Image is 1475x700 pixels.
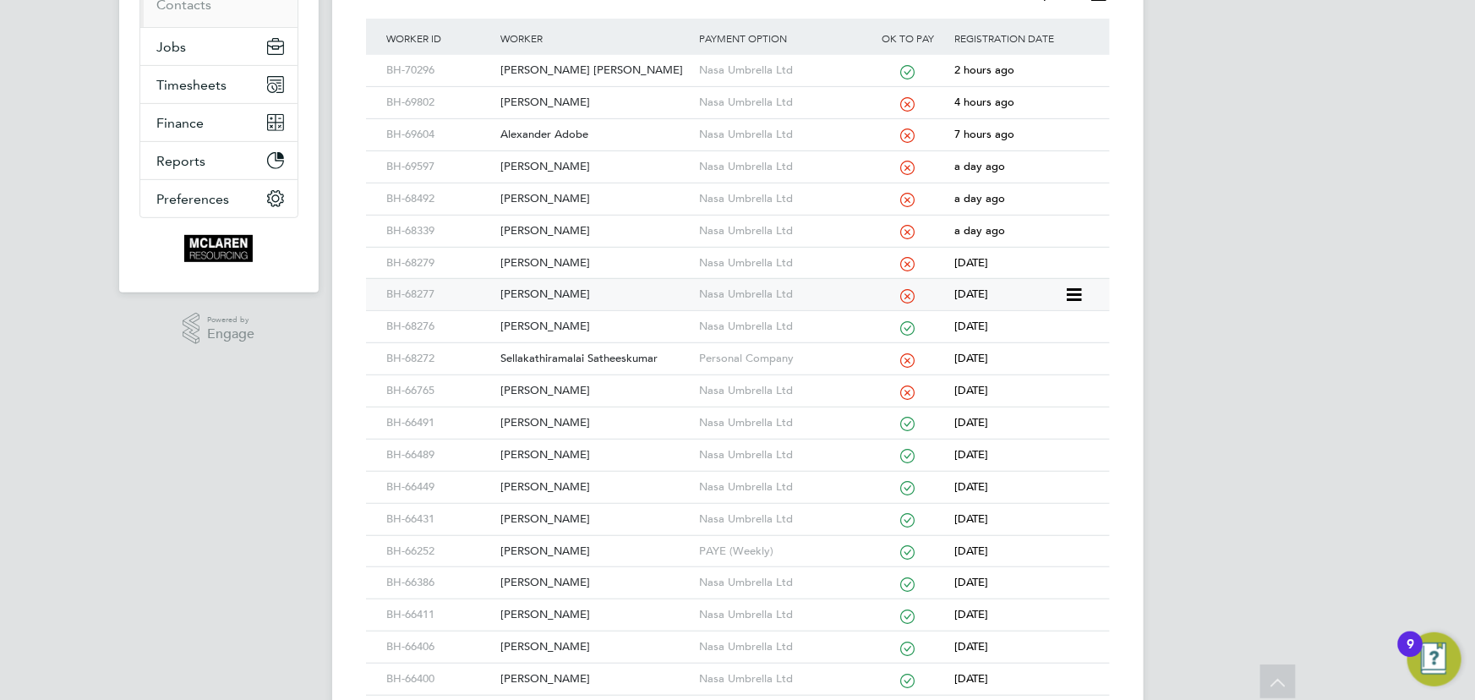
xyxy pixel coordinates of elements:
span: [DATE] [954,351,988,365]
div: BH-68279 [383,248,496,279]
div: Nasa Umbrella Ltd [695,599,866,631]
div: Nasa Umbrella Ltd [695,567,866,599]
button: Timesheets [140,66,298,103]
span: Reports [157,153,206,169]
div: [PERSON_NAME] [496,440,695,471]
a: BH-66449[PERSON_NAME]Nasa Umbrella Ltd[DATE] [383,471,1093,485]
div: BH-66386 [383,567,496,599]
span: [DATE] [954,575,988,589]
div: Sellakathiramalai Satheeskumar [496,343,695,375]
a: BH-68277[PERSON_NAME]Nasa Umbrella Ltd[DATE] [383,278,1064,293]
a: BH-66489[PERSON_NAME]Nasa Umbrella Ltd[DATE] [383,439,1093,453]
div: Nasa Umbrella Ltd [695,375,866,407]
span: 7 hours ago [954,127,1014,141]
div: BH-69597 [383,151,496,183]
span: 4 hours ago [954,95,1014,109]
button: Jobs [140,28,298,65]
div: Nasa Umbrella Ltd [695,183,866,215]
div: [PERSON_NAME] [496,536,695,567]
div: [PERSON_NAME] [PERSON_NAME] [496,55,695,86]
a: Go to home page [139,235,298,262]
div: Nasa Umbrella Ltd [695,632,866,663]
button: Reports [140,142,298,179]
span: [DATE] [954,447,988,462]
div: [PERSON_NAME] [496,504,695,535]
div: [PERSON_NAME] [496,87,695,118]
a: BH-70296[PERSON_NAME] [PERSON_NAME]Nasa Umbrella Ltd2 hours ago [383,54,1093,68]
div: [PERSON_NAME] [496,248,695,279]
div: Nasa Umbrella Ltd [695,151,866,183]
div: BH-66406 [383,632,496,663]
a: BH-66386[PERSON_NAME]Nasa Umbrella Ltd[DATE] [383,566,1093,581]
div: BH-68492 [383,183,496,215]
div: Personal Company [695,343,866,375]
a: BH-66765[PERSON_NAME]Nasa Umbrella Ltd[DATE] [383,375,1093,389]
span: [DATE] [954,255,988,270]
a: BH-68492[PERSON_NAME]Nasa Umbrella Ltda day ago [383,183,1093,197]
span: Finance [157,115,205,131]
div: [PERSON_NAME] [496,216,695,247]
span: [DATE] [954,415,988,429]
div: Nasa Umbrella Ltd [695,440,866,471]
span: [DATE] [954,287,988,301]
div: Nasa Umbrella Ltd [695,119,866,150]
button: Finance [140,104,298,141]
span: [DATE] [954,639,988,654]
a: BH-68272Sellakathiramalai SatheeskumarPersonal Company[DATE] [383,342,1093,357]
div: Registration Date [950,19,1092,57]
div: [PERSON_NAME] [496,375,695,407]
a: BH-69802[PERSON_NAME]Nasa Umbrella Ltd4 hours ago [383,86,1093,101]
span: Powered by [207,313,254,327]
div: [PERSON_NAME] [496,151,695,183]
div: BH-66489 [383,440,496,471]
div: Alexander Adobe [496,119,695,150]
div: BH-68339 [383,216,496,247]
span: a day ago [954,159,1005,173]
a: BH-69597[PERSON_NAME]Nasa Umbrella Ltda day ago [383,150,1093,165]
div: Nasa Umbrella Ltd [695,407,866,439]
div: Nasa Umbrella Ltd [695,311,866,342]
a: BH-68279[PERSON_NAME]Nasa Umbrella Ltd[DATE] [383,247,1093,261]
div: OK to pay [866,19,951,57]
span: 2 hours ago [954,63,1014,77]
div: BH-66449 [383,472,496,503]
div: Nasa Umbrella Ltd [695,216,866,247]
div: BH-68272 [383,343,496,375]
div: [PERSON_NAME] [496,279,695,310]
div: [PERSON_NAME] [496,311,695,342]
div: BH-66411 [383,599,496,631]
span: Preferences [157,191,230,207]
a: Powered byEngage [183,313,254,345]
div: Nasa Umbrella Ltd [695,472,866,503]
div: [PERSON_NAME] [496,599,695,631]
span: [DATE] [954,511,988,526]
div: [PERSON_NAME] [496,407,695,439]
span: Engage [207,327,254,342]
a: BH-68276[PERSON_NAME]Nasa Umbrella Ltd[DATE] [383,310,1093,325]
span: a day ago [954,223,1005,238]
div: BH-66431 [383,504,496,535]
div: BH-66765 [383,375,496,407]
div: BH-70296 [383,55,496,86]
span: [DATE] [954,607,988,621]
div: 9 [1407,644,1414,666]
span: [DATE] [954,671,988,686]
div: BH-66491 [383,407,496,439]
div: [PERSON_NAME] [496,664,695,695]
a: BH-66400[PERSON_NAME]Nasa Umbrella Ltd[DATE] [383,663,1093,677]
div: Nasa Umbrella Ltd [695,664,866,695]
div: [PERSON_NAME] [496,472,695,503]
div: Nasa Umbrella Ltd [695,504,866,535]
div: [PERSON_NAME] [496,567,695,599]
div: BH-68276 [383,311,496,342]
div: Nasa Umbrella Ltd [695,279,866,310]
span: Timesheets [157,77,227,93]
div: Nasa Umbrella Ltd [695,87,866,118]
div: BH-68277 [383,279,496,310]
a: BH-69604Alexander AdobeNasa Umbrella Ltd7 hours ago [383,118,1093,133]
div: Payment Option [695,19,866,57]
div: BH-66400 [383,664,496,695]
span: Jobs [157,39,187,55]
img: mclaren-logo-retina.png [184,235,253,262]
a: BH-68339[PERSON_NAME]Nasa Umbrella Ltda day ago [383,215,1093,229]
